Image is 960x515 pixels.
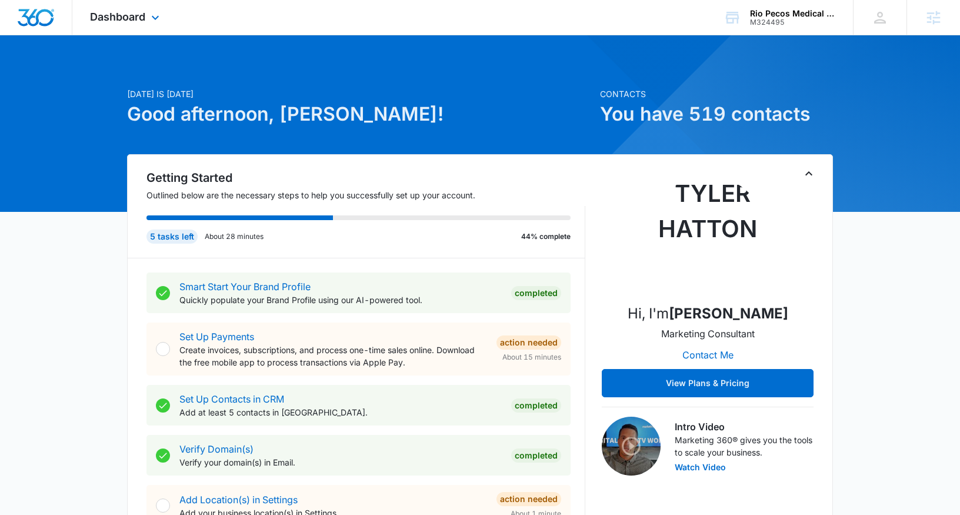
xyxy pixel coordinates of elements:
[179,494,298,506] a: Add Location(s) in Settings
[675,463,726,471] button: Watch Video
[802,167,816,181] button: Toggle Collapse
[675,420,814,434] h3: Intro Video
[45,69,105,77] div: Domain Overview
[179,294,502,306] p: Quickly populate your Brand Profile using our AI-powered tool.
[179,331,254,343] a: Set Up Payments
[628,303,788,324] p: Hi, I'm
[511,286,561,300] div: Completed
[33,19,58,28] div: v 4.0.25
[117,68,126,78] img: tab_keywords_by_traffic_grey.svg
[179,393,284,405] a: Set Up Contacts in CRM
[179,406,502,418] p: Add at least 5 contacts in [GEOGRAPHIC_DATA].
[205,231,264,242] p: About 28 minutes
[90,11,145,23] span: Dashboard
[179,281,311,293] a: Smart Start Your Brand Profile
[602,369,814,397] button: View Plans & Pricing
[496,492,561,506] div: Action Needed
[146,169,585,187] h2: Getting Started
[671,341,745,369] button: Contact Me
[19,19,28,28] img: logo_orange.svg
[179,443,254,455] a: Verify Domain(s)
[649,176,766,294] img: Tyler Hatton
[179,344,487,368] p: Create invoices, subscriptions, and process one-time sales online. Download the free mobile app t...
[600,88,833,100] p: Contacts
[600,100,833,128] h1: You have 519 contacts
[32,68,41,78] img: tab_domain_overview_orange.svg
[511,448,561,463] div: Completed
[127,88,593,100] p: [DATE] is [DATE]
[146,189,585,201] p: Outlined below are the necessary steps to help you successfully set up your account.
[669,305,788,322] strong: [PERSON_NAME]
[31,31,129,40] div: Domain: [DOMAIN_NAME]
[127,100,593,128] h1: Good afternoon, [PERSON_NAME]!
[511,398,561,413] div: Completed
[496,335,561,350] div: Action Needed
[179,456,502,469] p: Verify your domain(s) in Email.
[130,69,198,77] div: Keywords by Traffic
[750,18,836,26] div: account id
[602,417,661,476] img: Intro Video
[521,231,571,242] p: 44% complete
[146,230,198,244] div: 5 tasks left
[661,327,755,341] p: Marketing Consultant
[502,352,561,363] span: About 15 minutes
[750,9,836,18] div: account name
[19,31,28,40] img: website_grey.svg
[675,434,814,458] p: Marketing 360® gives you the tools to scale your business.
